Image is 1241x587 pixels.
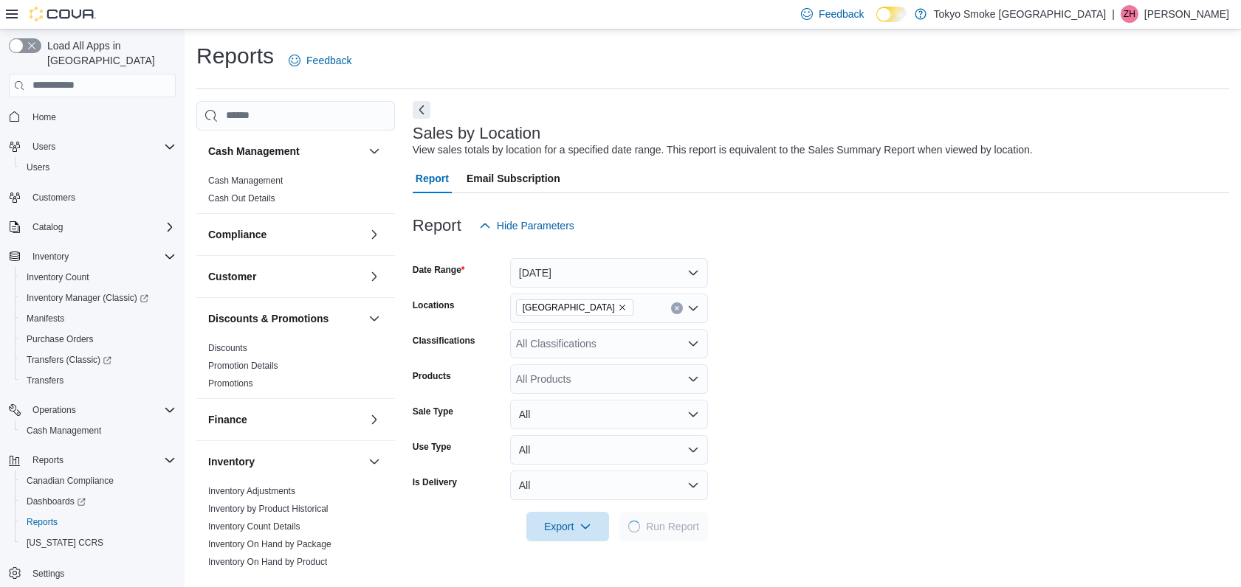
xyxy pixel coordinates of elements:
a: Transfers (Classic) [21,351,117,369]
h3: Compliance [208,227,267,242]
h3: Report [413,217,461,235]
label: Products [413,370,451,382]
span: Report [416,164,449,193]
a: Reports [21,513,63,531]
a: Inventory Manager (Classic) [21,289,154,307]
span: Transfers [27,375,63,386]
a: Cash Management [208,176,283,186]
span: Users [21,159,176,176]
button: Export [526,512,609,541]
button: Inventory [365,453,383,470]
span: Settings [27,563,176,582]
span: Loading [627,519,642,534]
button: [US_STATE] CCRS [15,532,182,553]
h3: Customer [208,269,256,284]
span: Email Subscription [467,164,560,193]
p: Tokyo Smoke [GEOGRAPHIC_DATA] [934,5,1107,23]
button: Finance [208,412,362,427]
a: Customers [27,189,81,206]
span: Purchase Orders [21,330,176,348]
span: Reports [27,516,58,528]
span: Manifests [27,313,64,324]
span: Users [27,138,176,156]
span: Promotion Details [208,360,278,372]
a: Promotions [208,378,253,389]
button: Cash Management [208,144,362,159]
button: All [510,435,708,465]
h3: Finance [208,412,247,427]
h3: Cash Management [208,144,300,159]
p: [PERSON_NAME] [1144,5,1229,23]
span: Inventory Manager (Classic) [21,289,176,307]
span: Inventory [27,248,176,265]
span: Inventory Count Details [208,521,300,532]
span: Load All Apps in [GEOGRAPHIC_DATA] [41,38,176,68]
span: Hide Parameters [497,218,574,233]
span: Reports [27,451,176,469]
div: View sales totals by location for a specified date range. This report is equivalent to the Sales ... [413,142,1033,158]
a: Cash Out Details [208,193,275,204]
span: Feedback [306,53,351,68]
span: Users [32,141,55,153]
button: Catalog [27,218,69,236]
span: Cash Management [27,425,101,437]
button: Inventory Count [15,267,182,288]
span: Home [27,108,176,126]
button: Open list of options [687,338,699,350]
div: Discounts & Promotions [196,339,395,398]
button: Next [413,101,430,119]
span: Transfers (Classic) [21,351,176,369]
span: Transfers [21,372,176,389]
span: Inventory Adjustments [208,485,295,497]
button: Catalog [3,217,182,237]
button: Reports [3,450,182,470]
span: Run Report [646,519,699,534]
label: Classifications [413,335,475,347]
a: Dashboards [21,493,92,510]
button: Reports [27,451,69,469]
div: Zoe Hyndman [1121,5,1138,23]
span: Canadian Compliance [27,475,114,487]
span: Cash Management [208,175,283,187]
span: Manifests [21,310,176,327]
input: Dark Mode [876,7,907,22]
a: Purchase Orders [21,330,100,348]
span: Reports [21,513,176,531]
button: LoadingRun Report [619,512,708,541]
span: Catalog [27,218,176,236]
label: Use Type [413,441,451,453]
span: Canadian Compliance [21,472,176,490]
button: Customer [365,268,383,285]
button: Manifests [15,308,182,329]
button: Users [27,138,61,156]
a: Canadian Compliance [21,472,120,490]
span: Customers [27,188,176,206]
button: Cash Management [365,142,383,160]
label: Sale Type [413,406,453,417]
button: Discounts & Promotions [365,310,383,327]
button: Users [15,157,182,178]
button: Discounts & Promotions [208,311,362,326]
h3: Inventory [208,454,255,469]
a: Cash Management [21,422,107,440]
span: [GEOGRAPHIC_DATA] [523,300,615,315]
h3: Sales by Location [413,125,541,142]
span: Reports [32,454,63,466]
a: Transfers [21,372,69,389]
button: Customer [208,269,362,284]
span: Feedback [819,7,864,21]
a: Inventory Count Details [208,521,300,532]
span: Transfers (Classic) [27,354,111,366]
span: Dark Mode [876,22,877,23]
a: Dashboards [15,491,182,512]
span: Inventory On Hand by Package [208,538,331,550]
button: Reports [15,512,182,532]
button: Users [3,136,182,157]
span: Home [32,111,56,123]
span: Inventory Manager (Classic) [27,292,148,304]
span: Inventory Count [27,271,89,283]
span: Inventory Count [21,268,176,286]
span: Settings [32,568,64,580]
h1: Reports [196,41,274,71]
